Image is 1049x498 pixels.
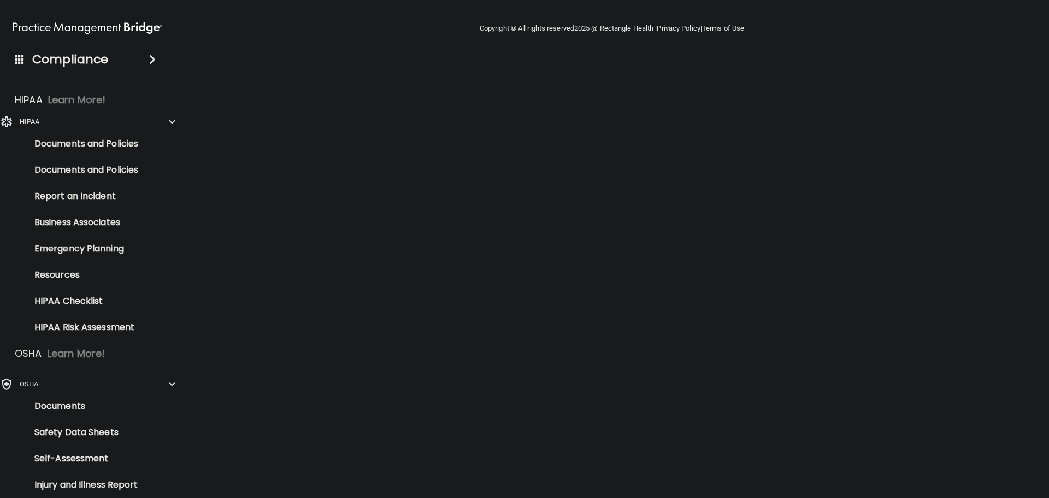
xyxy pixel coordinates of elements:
p: Report an Incident [7,191,156,202]
p: OSHA [20,378,38,391]
p: Resources [7,269,156,280]
p: Documents and Policies [7,138,156,149]
p: Emergency Planning [7,243,156,254]
a: Privacy Policy [657,24,700,32]
p: Learn More! [48,347,105,360]
p: Safety Data Sheets [7,427,156,438]
p: Learn More! [48,93,106,107]
p: Injury and Illness Report [7,479,156,490]
p: HIPAA [15,93,43,107]
p: Documents and Policies [7,165,156,175]
p: HIPAA Checklist [7,296,156,307]
h4: Compliance [32,52,108,67]
div: Copyright © All rights reserved 2025 @ Rectangle Health | | [412,11,811,46]
p: Self-Assessment [7,453,156,464]
p: Business Associates [7,217,156,228]
p: Documents [7,401,156,412]
img: PMB logo [13,17,162,39]
p: OSHA [15,347,42,360]
a: Terms of Use [702,24,744,32]
p: HIPAA Risk Assessment [7,322,156,333]
p: HIPAA [20,115,40,128]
